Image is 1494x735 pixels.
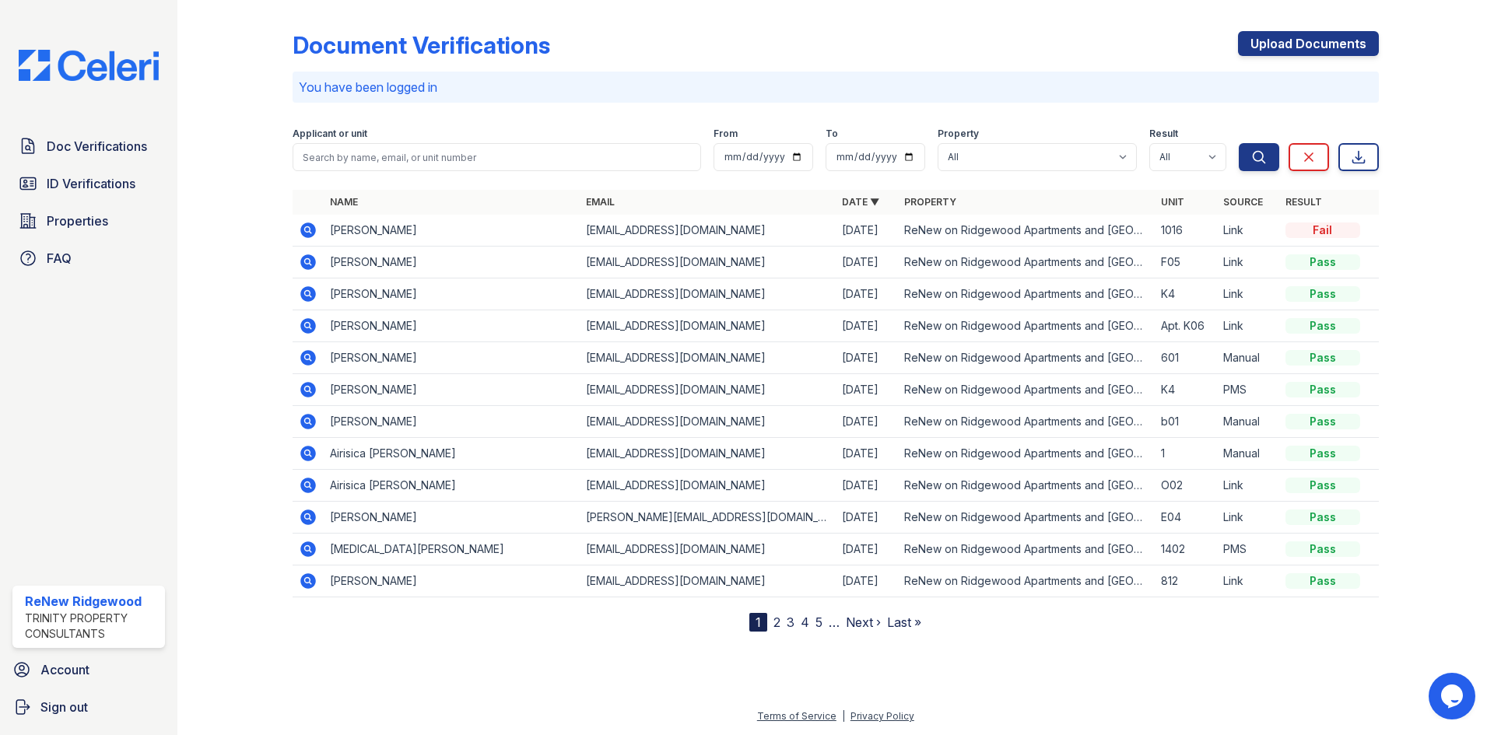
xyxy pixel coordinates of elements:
td: K4 [1155,278,1217,310]
td: PMS [1217,534,1279,565]
div: Fail [1285,222,1360,238]
div: Pass [1285,254,1360,270]
td: [DATE] [836,342,898,374]
td: ReNew on Ridgewood Apartments and [GEOGRAPHIC_DATA] [898,565,1154,597]
a: ID Verifications [12,168,165,199]
td: [DATE] [836,438,898,470]
td: 601 [1155,342,1217,374]
div: ReNew Ridgewood [25,592,159,611]
span: Doc Verifications [47,137,147,156]
td: 1 [1155,438,1217,470]
div: Pass [1285,446,1360,461]
td: Link [1217,470,1279,502]
td: ReNew on Ridgewood Apartments and [GEOGRAPHIC_DATA] [898,406,1154,438]
td: [DATE] [836,502,898,534]
a: Doc Verifications [12,131,165,162]
td: [PERSON_NAME] [324,406,580,438]
a: Terms of Service [757,710,836,722]
a: Property [904,196,956,208]
span: ID Verifications [47,174,135,193]
td: ReNew on Ridgewood Apartments and [GEOGRAPHIC_DATA] [898,342,1154,374]
td: F05 [1155,247,1217,278]
td: Apt. K06 [1155,310,1217,342]
td: Link [1217,278,1279,310]
td: Link [1217,310,1279,342]
a: 2 [773,614,780,630]
td: [PERSON_NAME] [324,374,580,406]
td: [EMAIL_ADDRESS][DOMAIN_NAME] [580,374,836,406]
div: Pass [1285,350,1360,366]
span: Account [40,660,89,679]
td: [DATE] [836,565,898,597]
a: 3 [787,614,794,630]
div: Document Verifications [293,31,550,59]
td: Manual [1217,342,1279,374]
td: 1016 [1155,215,1217,247]
td: [EMAIL_ADDRESS][DOMAIN_NAME] [580,406,836,438]
a: Unit [1161,196,1184,208]
td: [DATE] [836,470,898,502]
td: Link [1217,215,1279,247]
td: ReNew on Ridgewood Apartments and [GEOGRAPHIC_DATA] [898,470,1154,502]
td: 812 [1155,565,1217,597]
div: Pass [1285,286,1360,302]
td: [EMAIL_ADDRESS][DOMAIN_NAME] [580,215,836,247]
div: Pass [1285,382,1360,397]
td: [DATE] [836,215,898,247]
div: Trinity Property Consultants [25,611,159,642]
a: Account [6,654,171,685]
div: Pass [1285,414,1360,429]
div: 1 [749,613,767,632]
td: ReNew on Ridgewood Apartments and [GEOGRAPHIC_DATA] [898,438,1154,470]
td: [DATE] [836,278,898,310]
td: [DATE] [836,247,898,278]
td: [EMAIL_ADDRESS][DOMAIN_NAME] [580,247,836,278]
td: Link [1217,502,1279,534]
td: [EMAIL_ADDRESS][DOMAIN_NAME] [580,438,836,470]
td: [PERSON_NAME] [324,565,580,597]
td: [PERSON_NAME] [324,502,580,534]
td: K4 [1155,374,1217,406]
a: Name [330,196,358,208]
td: [EMAIL_ADDRESS][DOMAIN_NAME] [580,534,836,565]
label: From [714,128,738,140]
div: Pass [1285,318,1360,334]
td: E04 [1155,502,1217,534]
td: [EMAIL_ADDRESS][DOMAIN_NAME] [580,565,836,597]
td: ReNew on Ridgewood Apartments and [GEOGRAPHIC_DATA] [898,502,1154,534]
td: Link [1217,565,1279,597]
td: PMS [1217,374,1279,406]
td: b01 [1155,406,1217,438]
a: Next › [846,614,881,630]
a: Email [586,196,615,208]
label: Applicant or unit [293,128,367,140]
a: 4 [801,614,809,630]
td: [DATE] [836,374,898,406]
div: Pass [1285,478,1360,493]
td: Airisica [PERSON_NAME] [324,438,580,470]
iframe: chat widget [1429,673,1478,719]
div: Pass [1285,541,1360,557]
label: Property [938,128,979,140]
label: To [826,128,838,140]
a: Last » [887,614,921,630]
td: [PERSON_NAME] [324,215,580,247]
td: [DATE] [836,310,898,342]
a: FAQ [12,243,165,274]
td: 1402 [1155,534,1217,565]
label: Result [1149,128,1178,140]
p: You have been logged in [299,78,1373,96]
a: Properties [12,205,165,236]
td: ReNew on Ridgewood Apartments and [GEOGRAPHIC_DATA] [898,534,1154,565]
td: [DATE] [836,406,898,438]
td: [MEDICAL_DATA][PERSON_NAME] [324,534,580,565]
a: Sign out [6,691,171,723]
td: Manual [1217,438,1279,470]
td: ReNew on Ridgewood Apartments and [GEOGRAPHIC_DATA] [898,374,1154,406]
span: FAQ [47,249,72,268]
a: Source [1223,196,1263,208]
td: ReNew on Ridgewood Apartments and [GEOGRAPHIC_DATA] [898,215,1154,247]
span: … [829,613,840,632]
img: CE_Logo_Blue-a8612792a0a2168367f1c8372b55b34899dd931a85d93a1a3d3e32e68fde9ad4.png [6,50,171,81]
